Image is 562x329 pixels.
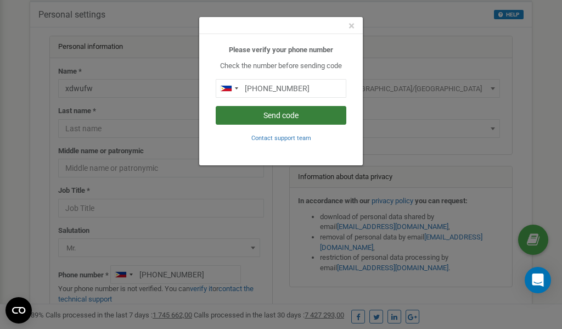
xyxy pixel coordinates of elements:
span: × [349,19,355,32]
input: 0905 123 4567 [216,79,346,98]
div: Open Intercom Messenger [525,267,551,293]
button: Open CMP widget [5,297,32,324]
b: Please verify your phone number [229,46,333,54]
div: Telephone country code [216,80,241,97]
small: Contact support team [251,135,311,142]
button: Close [349,20,355,32]
a: Contact support team [251,133,311,142]
button: Send code [216,106,346,125]
p: Check the number before sending code [216,61,346,71]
